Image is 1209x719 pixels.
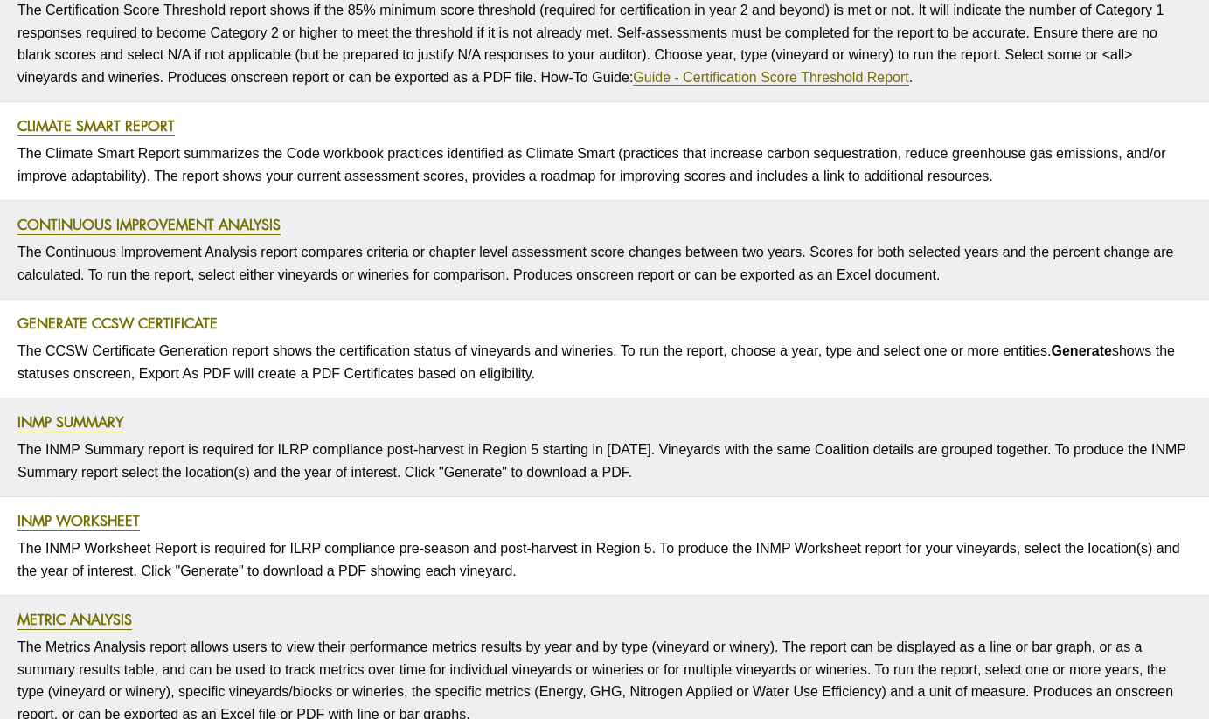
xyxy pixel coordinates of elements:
[17,434,1192,487] p: The INMP Summary report is required for ILRP compliance post-harvest in Region 5 starting in [DAT...
[17,215,281,235] a: Continuous Improvement Analysis
[17,533,1192,586] p: The INMP Worksheet Report is required for ILRP compliance pre-season and post-harvest in Region 5...
[17,138,1192,191] p: The Climate Smart Report summarizes the Code workbook practices identified as Climate Smart (prac...
[17,335,1192,389] p: The CCSW Certificate Generation report shows the certification status of vineyards and wineries. ...
[17,610,132,630] a: Metric Analysis
[17,116,175,136] a: Climate Smart Report
[17,237,1192,290] p: The Continuous Improvement Analysis report compares criteria or chapter level assessment score ch...
[17,511,140,531] a: INMP Worksheet
[17,314,218,334] a: Generate CCSW Certificate
[633,70,908,86] a: Guide - Certification Score Threshold Report
[17,412,123,432] a: INMP Summary
[1052,343,1112,358] strong: Generate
